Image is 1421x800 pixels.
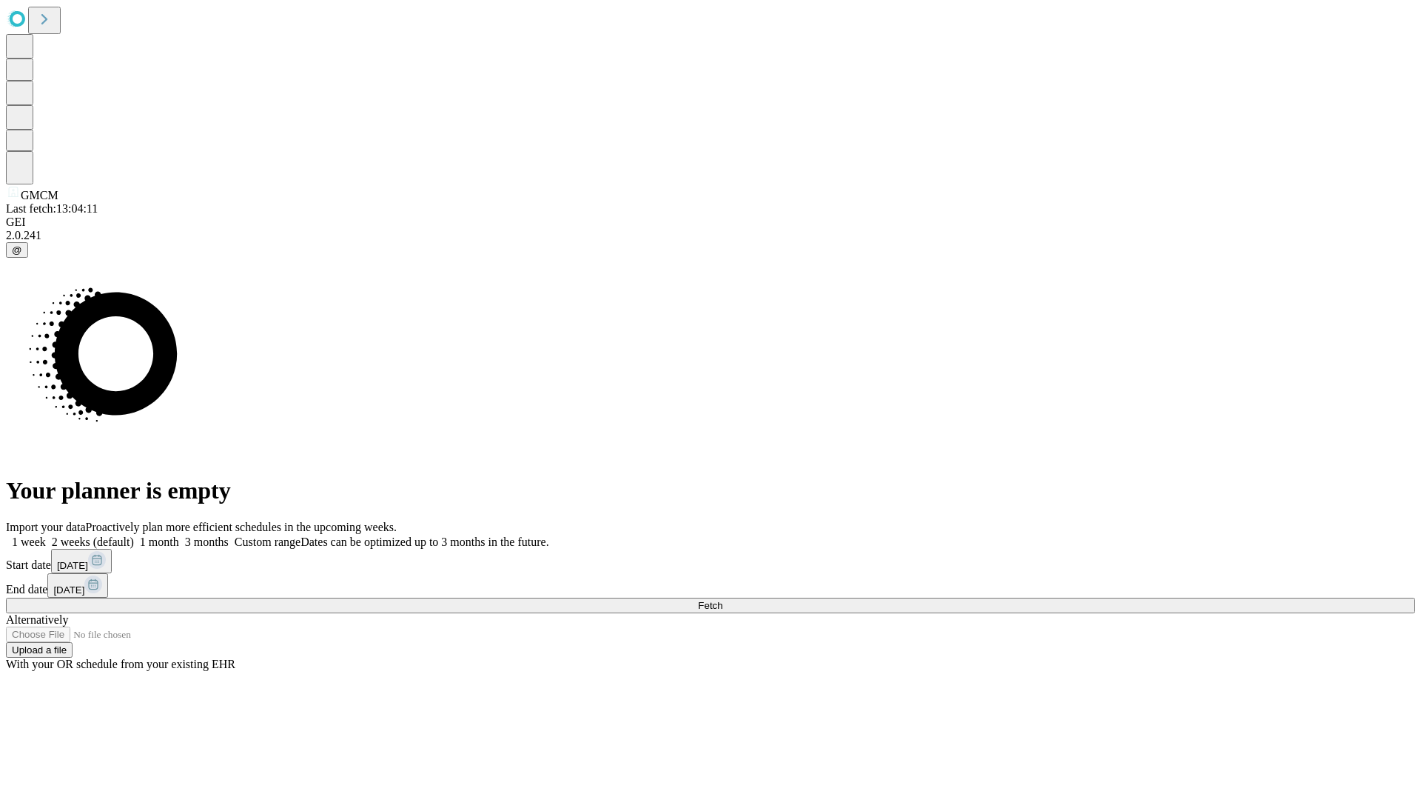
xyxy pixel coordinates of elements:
[6,202,98,215] span: Last fetch: 13:04:11
[185,536,229,548] span: 3 months
[6,477,1415,504] h1: Your planner is empty
[6,573,1415,598] div: End date
[47,573,108,598] button: [DATE]
[6,642,73,658] button: Upload a file
[6,216,1415,229] div: GEI
[140,536,179,548] span: 1 month
[6,242,28,258] button: @
[235,536,300,548] span: Custom range
[57,560,88,571] span: [DATE]
[12,536,46,548] span: 1 week
[6,658,235,670] span: With your OR schedule from your existing EHR
[6,521,86,533] span: Import your data
[52,536,134,548] span: 2 weeks (default)
[86,521,397,533] span: Proactively plan more efficient schedules in the upcoming weeks.
[6,613,68,626] span: Alternatively
[698,600,722,611] span: Fetch
[51,549,112,573] button: [DATE]
[6,229,1415,242] div: 2.0.241
[53,584,84,596] span: [DATE]
[21,189,58,201] span: GMCM
[6,598,1415,613] button: Fetch
[6,549,1415,573] div: Start date
[12,244,22,256] span: @
[300,536,548,548] span: Dates can be optimized up to 3 months in the future.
